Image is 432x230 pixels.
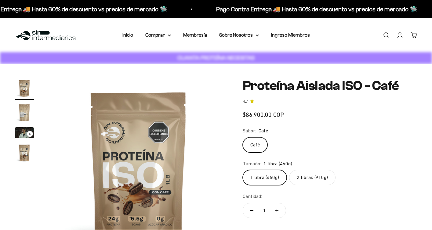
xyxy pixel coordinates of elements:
a: 4.74.7 de 5.0 estrellas [243,98,417,105]
button: Ir al artículo 2 [15,103,34,124]
strong: CUANTA PROTEÍNA NECESITAS [177,55,255,61]
img: Proteína Aislada ISO - Café [15,78,34,98]
summary: Comprar [145,31,171,39]
p: Pago Contra Entrega 🚚 Hasta 60% de descuento vs precios de mercado 🛸 [215,4,416,14]
img: Proteína Aislada ISO - Café [15,143,34,163]
button: Ir al artículo 3 [15,127,34,140]
span: 4.7 [243,98,248,105]
legend: Tamaño: [243,160,261,168]
button: Ir al artículo 1 [15,78,34,100]
button: Aumentar cantidad [268,203,286,218]
button: Reducir cantidad [243,203,261,218]
h1: Proteína Aislada ISO - Café [243,78,417,93]
span: 1 libra (460g) [263,160,292,168]
a: Inicio [122,32,133,38]
img: Proteína Aislada ISO - Café [15,103,34,122]
button: Ir al artículo 4 [15,143,34,164]
sale-price: $86.900,00 COP [243,110,284,120]
legend: Sabor: [243,127,256,135]
summary: Sobre Nosotros [219,31,259,39]
a: Ingreso Miembros [271,32,310,38]
span: Café [259,127,268,135]
label: Cantidad: [243,192,262,200]
a: Membresía [183,32,207,38]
